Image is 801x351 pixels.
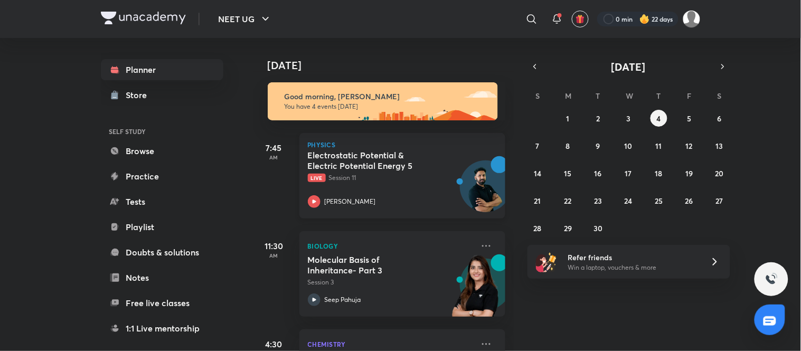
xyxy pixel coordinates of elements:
abbr: September 30, 2025 [594,223,603,233]
a: Tests [101,191,223,212]
button: avatar [572,11,589,27]
button: NEET UG [212,8,278,30]
abbr: September 9, 2025 [596,141,600,151]
abbr: September 29, 2025 [564,223,572,233]
abbr: September 10, 2025 [625,141,633,151]
abbr: September 15, 2025 [564,168,572,178]
img: Avatar [460,166,511,217]
abbr: September 17, 2025 [625,168,632,178]
p: AM [253,154,295,160]
img: streak [639,14,650,24]
p: Win a laptop, vouchers & more [568,263,698,272]
div: Store [126,89,154,101]
abbr: September 13, 2025 [716,141,723,151]
button: September 6, 2025 [711,110,728,127]
a: Playlist [101,216,223,238]
button: September 24, 2025 [620,192,637,209]
abbr: Friday [687,91,691,101]
button: September 28, 2025 [529,220,546,236]
img: unacademy [447,254,505,327]
button: September 16, 2025 [590,165,607,182]
abbr: September 20, 2025 [715,168,724,178]
span: [DATE] [611,60,646,74]
p: AM [253,252,295,259]
abbr: September 19, 2025 [685,168,693,178]
p: [PERSON_NAME] [325,197,376,206]
button: September 13, 2025 [711,137,728,154]
abbr: September 23, 2025 [595,196,602,206]
button: September 30, 2025 [590,220,607,236]
h6: Refer friends [568,252,698,263]
h5: 7:45 [253,141,295,154]
abbr: September 14, 2025 [534,168,541,178]
abbr: September 4, 2025 [657,113,661,124]
button: September 14, 2025 [529,165,546,182]
a: 1:1 Live mentorship [101,318,223,339]
button: September 2, 2025 [590,110,607,127]
abbr: September 6, 2025 [718,113,722,124]
button: September 29, 2025 [560,220,577,236]
button: September 10, 2025 [620,137,637,154]
img: morning [268,82,498,120]
button: September 5, 2025 [681,110,698,127]
button: September 1, 2025 [560,110,577,127]
button: September 4, 2025 [651,110,667,127]
abbr: Wednesday [626,91,633,101]
abbr: September 27, 2025 [716,196,723,206]
button: September 15, 2025 [560,165,577,182]
a: Free live classes [101,292,223,314]
p: Physics [308,141,497,148]
p: Chemistry [308,338,474,350]
abbr: Tuesday [596,91,600,101]
p: Seep Pahuja [325,295,361,305]
h5: 4:30 [253,338,295,350]
abbr: September 1, 2025 [567,113,570,124]
abbr: September 22, 2025 [564,196,572,206]
a: Doubts & solutions [101,242,223,263]
button: September 7, 2025 [529,137,546,154]
abbr: September 11, 2025 [656,141,662,151]
button: September 26, 2025 [681,192,698,209]
button: September 23, 2025 [590,192,607,209]
abbr: September 7, 2025 [536,141,540,151]
a: Company Logo [101,12,186,27]
abbr: Thursday [657,91,661,101]
h5: 11:30 [253,240,295,252]
img: ttu [765,273,778,286]
abbr: September 3, 2025 [626,113,630,124]
a: Planner [101,59,223,80]
button: September 20, 2025 [711,165,728,182]
button: September 12, 2025 [681,137,698,154]
img: avatar [576,14,585,24]
button: September 25, 2025 [651,192,667,209]
h4: [DATE] [268,59,516,72]
abbr: September 25, 2025 [655,196,663,206]
abbr: September 8, 2025 [566,141,570,151]
p: You have 4 events [DATE] [285,102,488,111]
abbr: September 5, 2025 [687,113,691,124]
button: September 17, 2025 [620,165,637,182]
button: September 18, 2025 [651,165,667,182]
a: Practice [101,166,223,187]
h6: Good morning, [PERSON_NAME] [285,92,488,101]
p: Session 11 [308,173,474,183]
button: September 21, 2025 [529,192,546,209]
abbr: September 24, 2025 [625,196,633,206]
abbr: September 18, 2025 [655,168,663,178]
a: Store [101,84,223,106]
p: Biology [308,240,474,252]
span: Live [308,174,326,182]
abbr: Monday [566,91,572,101]
abbr: September 2, 2025 [597,113,600,124]
button: September 19, 2025 [681,165,698,182]
abbr: September 21, 2025 [534,196,541,206]
a: Browse [101,140,223,162]
button: September 27, 2025 [711,192,728,209]
button: September 11, 2025 [651,137,667,154]
abbr: Saturday [718,91,722,101]
button: [DATE] [542,59,715,74]
abbr: September 26, 2025 [685,196,693,206]
button: September 8, 2025 [560,137,577,154]
img: Amisha Rani [683,10,701,28]
a: Notes [101,267,223,288]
